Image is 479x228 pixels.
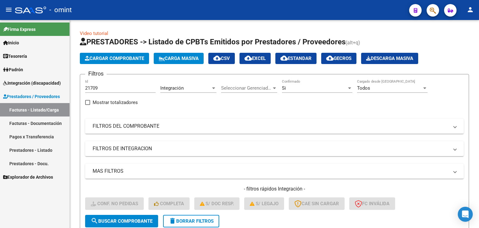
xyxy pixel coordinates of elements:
[159,56,199,61] span: Carga Masiva
[5,6,12,13] mat-icon: menu
[250,201,278,206] span: S/ legajo
[357,85,370,91] span: Todos
[91,218,152,224] span: Buscar Comprobante
[194,197,240,210] button: S/ Doc Resp.
[85,69,107,78] h3: Filtros
[3,174,53,181] span: Explorador de Archivos
[282,85,286,91] span: Si
[294,201,339,206] span: CAE SIN CARGAR
[93,168,449,175] mat-panel-title: MAS FILTROS
[326,54,334,62] mat-icon: cloud_download
[3,39,19,46] span: Inicio
[85,119,464,134] mat-expansion-panel-header: FILTROS DEL COMPROBANTE
[200,201,234,206] span: S/ Doc Resp.
[154,53,204,64] button: Carga Masiva
[85,197,144,210] button: Conf. no pedidas
[244,54,252,62] mat-icon: cloud_download
[280,54,288,62] mat-icon: cloud_download
[148,197,190,210] button: Completa
[93,145,449,152] mat-panel-title: FILTROS DE INTEGRACION
[3,80,61,87] span: Integración (discapacidad)
[275,53,317,64] button: Estandar
[169,218,214,224] span: Borrar Filtros
[85,164,464,179] mat-expansion-panel-header: MAS FILTROS
[93,99,138,106] span: Mostrar totalizadores
[346,40,360,46] span: (alt+q)
[3,93,60,100] span: Prestadores / Proveedores
[349,197,395,210] button: FC Inválida
[85,141,464,156] mat-expansion-panel-header: FILTROS DE INTEGRACION
[49,3,72,17] span: - omint
[213,54,221,62] mat-icon: cloud_download
[244,56,266,61] span: EXCEL
[93,123,449,130] mat-panel-title: FILTROS DEL COMPROBANTE
[80,31,108,36] a: Video tutorial
[213,56,230,61] span: CSV
[85,215,158,227] button: Buscar Comprobante
[280,56,312,61] span: Estandar
[85,186,464,192] h4: - filtros rápidos Integración -
[3,66,23,73] span: Padrón
[458,207,473,222] div: Open Intercom Messenger
[91,217,98,225] mat-icon: search
[239,53,271,64] button: EXCEL
[154,201,184,206] span: Completa
[366,56,413,61] span: Descarga Masiva
[208,53,235,64] button: CSV
[221,85,272,91] span: Seleccionar Gerenciador
[169,217,176,225] mat-icon: delete
[163,215,219,227] button: Borrar Filtros
[467,6,474,13] mat-icon: person
[80,53,149,64] button: Cargar Comprobante
[289,197,345,210] button: CAE SIN CARGAR
[3,26,36,33] span: Firma Express
[361,53,418,64] app-download-masive: Descarga masiva de comprobantes (adjuntos)
[80,37,346,46] span: PRESTADORES -> Listado de CPBTs Emitidos por Prestadores / Proveedores
[160,85,184,91] span: Integración
[85,56,144,61] span: Cargar Comprobante
[326,56,351,61] span: Gecros
[321,53,356,64] button: Gecros
[244,197,284,210] button: S/ legajo
[355,201,389,206] span: FC Inválida
[3,53,27,60] span: Tesorería
[91,201,138,206] span: Conf. no pedidas
[361,53,418,64] button: Descarga Masiva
